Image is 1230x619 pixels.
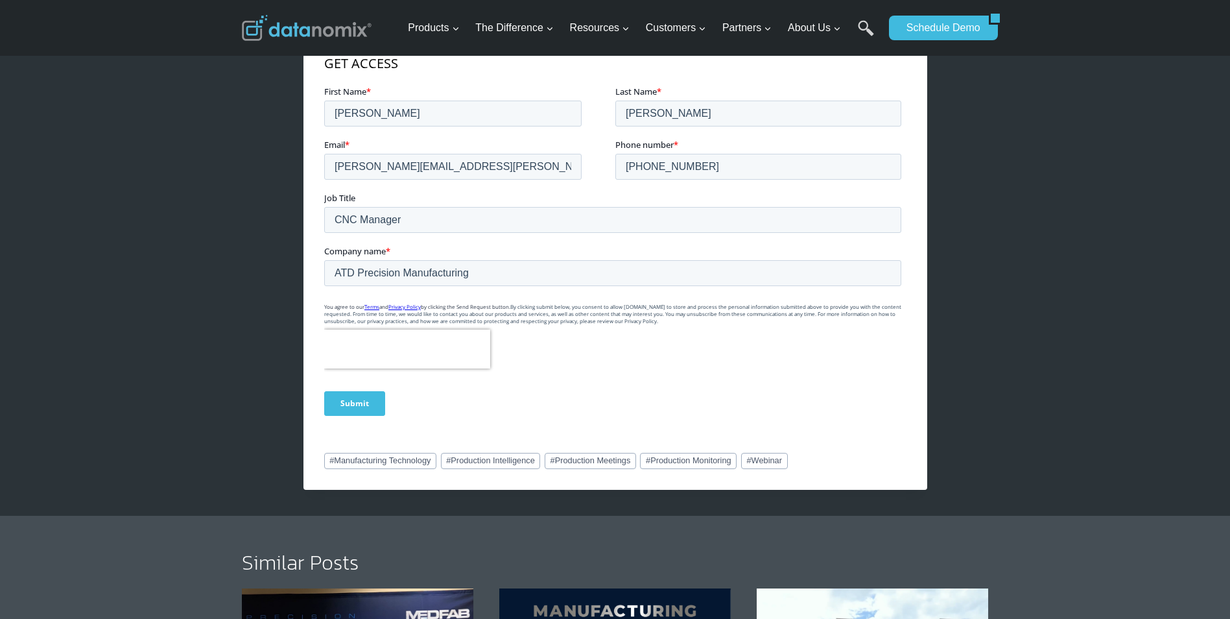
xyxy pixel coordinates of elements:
a: #Production Meetings [545,453,636,468]
h2: Similar Posts [242,552,989,573]
span: About Us [788,19,841,36]
iframe: Form 0 [324,42,906,439]
span: Partners [722,19,772,36]
span: The Difference [475,19,554,36]
span: Customers [646,19,706,36]
a: Schedule Demo [889,16,989,40]
nav: Primary Navigation [403,7,882,49]
a: #Webinar [741,453,788,468]
span: # [550,455,555,465]
span: # [646,455,650,465]
span: # [329,455,334,465]
a: #Production Intelligence [441,453,541,468]
span: Products [408,19,459,36]
a: #Production Monitoring [640,453,737,468]
span: # [446,455,451,465]
span: Resources [570,19,630,36]
span: # [746,455,751,465]
a: #Manufacturing Technology [324,453,437,468]
a: Search [858,20,874,49]
img: Datanomix [242,15,372,41]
